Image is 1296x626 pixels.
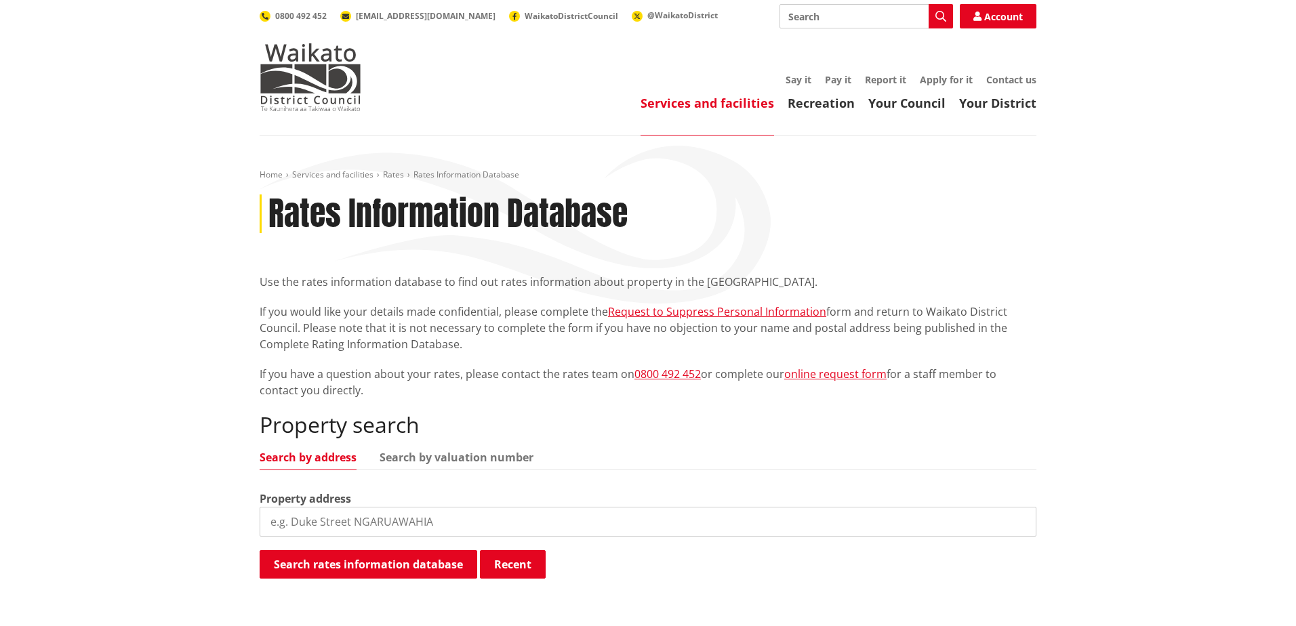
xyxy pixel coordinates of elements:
span: @WaikatoDistrict [647,9,718,21]
a: Pay it [825,73,851,86]
a: Recreation [788,95,855,111]
a: Your District [959,95,1036,111]
a: Services and facilities [641,95,774,111]
span: WaikatoDistrictCouncil [525,10,618,22]
a: 0800 492 452 [260,10,327,22]
a: 0800 492 452 [634,367,701,381]
a: Search by address [260,452,357,463]
button: Search rates information database [260,550,477,579]
a: Home [260,169,283,180]
input: Search input [779,4,953,28]
a: [EMAIL_ADDRESS][DOMAIN_NAME] [340,10,495,22]
a: Apply for it [920,73,973,86]
span: [EMAIL_ADDRESS][DOMAIN_NAME] [356,10,495,22]
a: @WaikatoDistrict [632,9,718,21]
p: If you have a question about your rates, please contact the rates team on or complete our for a s... [260,366,1036,398]
h1: Rates Information Database [268,194,628,234]
p: Use the rates information database to find out rates information about property in the [GEOGRAPHI... [260,274,1036,290]
a: Rates [383,169,404,180]
a: online request form [784,367,887,381]
label: Property address [260,491,351,507]
a: Search by valuation number [380,452,533,463]
a: Account [960,4,1036,28]
a: Request to Suppress Personal Information [608,304,826,319]
p: If you would like your details made confidential, please complete the form and return to Waikato ... [260,304,1036,352]
span: Rates Information Database [413,169,519,180]
a: Your Council [868,95,946,111]
button: Recent [480,550,546,579]
a: WaikatoDistrictCouncil [509,10,618,22]
img: Waikato District Council - Te Kaunihera aa Takiwaa o Waikato [260,43,361,111]
h2: Property search [260,412,1036,438]
a: Contact us [986,73,1036,86]
input: e.g. Duke Street NGARUAWAHIA [260,507,1036,537]
a: Report it [865,73,906,86]
nav: breadcrumb [260,169,1036,181]
span: 0800 492 452 [275,10,327,22]
a: Say it [786,73,811,86]
a: Services and facilities [292,169,373,180]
